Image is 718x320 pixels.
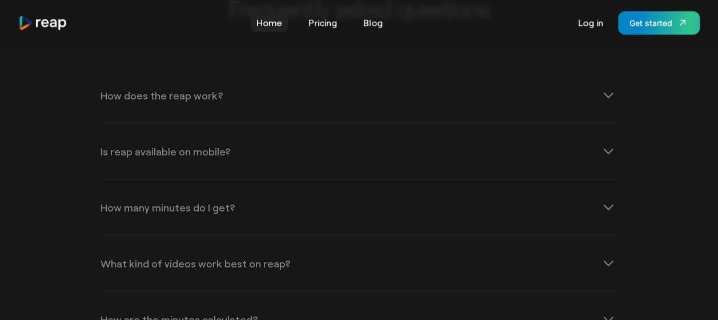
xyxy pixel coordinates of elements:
div: How does the reap work? [101,90,223,101]
a: Log in [572,14,609,32]
div: Is reap available on mobile? [101,146,230,157]
div: Get started [629,17,672,29]
div: What kind of videos work best on reap? [101,258,290,269]
a: Get started [618,11,700,35]
a: home [18,15,67,31]
div: How many minutes do I get? [101,202,235,213]
a: Pricing [303,14,343,32]
a: Blog [358,14,388,32]
a: Home [251,14,288,32]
